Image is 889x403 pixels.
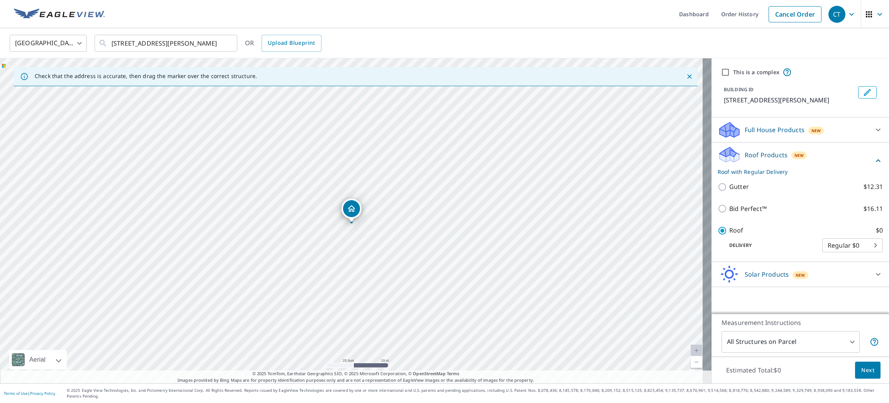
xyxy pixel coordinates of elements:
[262,35,321,52] a: Upload Blueprint
[733,68,779,76] label: This is a complex
[745,270,789,279] p: Solar Products
[729,204,767,214] p: Bid Perfect™
[447,371,460,376] a: Terms
[4,391,55,396] p: |
[341,199,362,223] div: Dropped pin, building 1, Residential property, 8140 Lake Ridge Dr Burr Ridge, IL 60527
[413,371,445,376] a: OpenStreetMap
[724,95,855,105] p: [STREET_ADDRESS][PERSON_NAME]
[720,362,787,379] p: Estimated Total: $0
[252,371,460,377] span: © 2025 TomTom, Earthstar Geographics SIO, © 2025 Microsoft Corporation, ©
[729,182,749,192] p: Gutter
[30,391,55,396] a: Privacy Policy
[864,204,883,214] p: $16.11
[876,226,883,235] p: $0
[864,182,883,192] p: $12.31
[9,350,67,369] div: Aerial
[684,71,695,82] button: Close
[796,272,805,278] span: New
[691,345,702,356] a: Current Level 20, Zoom In Disabled
[769,6,821,22] a: Cancel Order
[828,6,845,23] div: CT
[268,38,315,48] span: Upload Blueprint
[722,331,860,353] div: All Structures on Parcel
[691,356,702,368] a: Current Level 20, Zoom Out
[822,235,883,256] div: Regular $0
[861,366,874,375] span: Next
[729,226,744,235] p: Roof
[870,337,879,347] span: Your report will include each building or structure inside the parcel boundary. In some cases, du...
[14,9,105,20] img: EV Logo
[794,152,804,158] span: New
[27,350,48,369] div: Aerial
[724,86,754,93] p: BUILDING ID
[745,150,788,160] p: Roof Products
[67,388,885,399] p: © 2025 Eagle View Technologies, Inc. and Pictometry International Corp. All Rights Reserved. Repo...
[718,146,883,176] div: Roof ProductsNewRoof with Regular Delivery
[245,35,321,52] div: OR
[745,125,804,134] p: Full House Products
[718,265,883,284] div: Solar ProductsNew
[35,73,257,80] p: Check that the address is accurate, then drag the marker over the correct structure.
[718,168,874,176] p: Roof with Regular Delivery
[112,32,221,54] input: Search by address or latitude-longitude
[4,391,28,396] a: Terms of Use
[718,121,883,139] div: Full House ProductsNew
[858,86,877,99] button: Edit building 1
[718,242,822,249] p: Delivery
[722,318,879,327] p: Measurement Instructions
[10,32,87,54] div: [GEOGRAPHIC_DATA]
[855,362,881,379] button: Next
[811,128,821,134] span: New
